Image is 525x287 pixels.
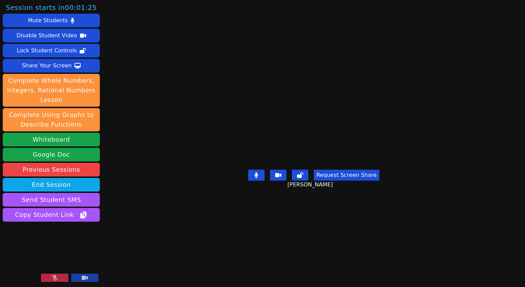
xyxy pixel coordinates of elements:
button: Complete Whole Numbers, Integers, Rational Numbers Lesson [3,74,100,107]
button: Copy Student Link [3,208,100,222]
div: Lock Student Controls [17,45,77,56]
button: Disable Student Video [3,29,100,42]
button: Request Screen Share [314,170,379,181]
button: Share Your Screen [3,59,100,73]
a: Previous Sessions [3,163,100,177]
span: [PERSON_NAME] [287,181,335,189]
time: 00:01:25 [65,3,97,12]
div: Mute Students [28,15,68,26]
div: Disable Student Video [16,30,77,41]
span: Copy Student Link [15,210,87,220]
button: Mute Students [3,14,100,27]
button: Complete Using Graphs to Describe Functions [3,108,100,131]
a: Google Doc [3,148,100,161]
button: Whiteboard [3,133,100,146]
button: End Session [3,178,100,192]
div: Share Your Screen [22,60,72,71]
span: Session starts in [6,3,97,12]
button: Send Student SMS [3,193,100,207]
button: Lock Student Controls [3,44,100,57]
